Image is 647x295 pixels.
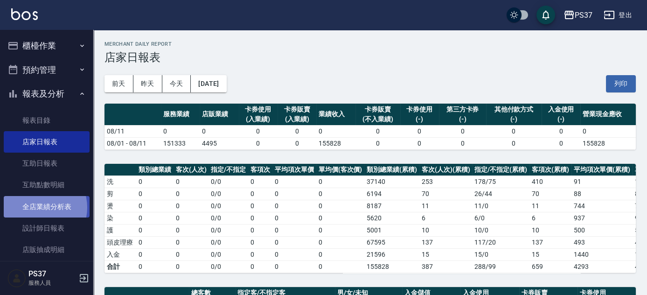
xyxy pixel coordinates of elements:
[4,131,90,153] a: 店家日報表
[104,224,136,236] td: 護
[248,260,272,273] td: 0
[241,114,275,124] div: (入業績)
[529,248,571,260] td: 15
[191,75,226,92] button: [DATE]
[136,260,174,273] td: 0
[441,114,484,124] div: (-)
[104,260,136,273] td: 合計
[316,260,365,273] td: 0
[364,260,419,273] td: 155828
[364,188,419,200] td: 6194
[419,260,473,273] td: 387
[200,137,238,149] td: 4495
[472,176,529,188] td: 178 / 75
[316,125,355,137] td: 0
[580,125,636,137] td: 0
[272,224,316,236] td: 0
[472,260,529,273] td: 288/99
[364,236,419,248] td: 67595
[209,236,248,248] td: 0 / 0
[174,164,209,176] th: 客次(人次)
[316,212,365,224] td: 0
[606,75,636,92] button: 列印
[419,212,473,224] td: 6
[161,104,200,126] th: 服務業績
[136,200,174,212] td: 0
[280,105,314,114] div: 卡券販賣
[4,196,90,218] a: 全店業績分析表
[472,164,529,176] th: 指定/不指定(累積)
[248,236,272,248] td: 0
[316,188,365,200] td: 0
[248,164,272,176] th: 客項次
[104,75,133,92] button: 前天
[316,236,365,248] td: 0
[560,6,596,25] button: PS37
[104,41,636,47] h2: Merchant Daily Report
[136,248,174,260] td: 0
[439,137,486,149] td: 0
[439,125,486,137] td: 0
[272,188,316,200] td: 0
[364,164,419,176] th: 類別總業績(累積)
[316,164,365,176] th: 單均價(客次價)
[488,114,539,124] div: (-)
[571,212,633,224] td: 937
[248,200,272,212] td: 0
[104,200,136,212] td: 燙
[364,248,419,260] td: 21596
[4,34,90,58] button: 櫃檯作業
[28,269,76,279] h5: PS37
[104,51,636,64] h3: 店家日報表
[174,188,209,200] td: 0
[472,212,529,224] td: 6 / 0
[239,125,278,137] td: 0
[4,260,90,282] a: 費用分析表
[400,137,439,149] td: 0
[403,105,437,114] div: 卡券使用
[536,6,555,24] button: save
[472,200,529,212] td: 11 / 0
[316,248,365,260] td: 0
[272,164,316,176] th: 平均項次單價
[600,7,636,24] button: 登出
[529,260,571,273] td: 659
[272,212,316,224] td: 0
[200,125,238,137] td: 0
[136,188,174,200] td: 0
[316,104,355,126] th: 業績收入
[104,248,136,260] td: 入金
[104,104,636,150] table: a dense table
[529,212,571,224] td: 6
[542,125,580,137] td: 0
[248,176,272,188] td: 0
[358,105,398,114] div: 卡券販賣
[272,176,316,188] td: 0
[209,224,248,236] td: 0 / 0
[316,224,365,236] td: 0
[575,9,592,21] div: PS37
[209,200,248,212] td: 0 / 0
[316,137,355,149] td: 155828
[571,200,633,212] td: 744
[486,137,542,149] td: 0
[272,248,316,260] td: 0
[209,248,248,260] td: 0 / 0
[200,104,238,126] th: 店販業績
[239,137,278,149] td: 0
[571,224,633,236] td: 500
[272,200,316,212] td: 0
[529,236,571,248] td: 137
[136,176,174,188] td: 0
[4,218,90,239] a: 設計師日報表
[364,224,419,236] td: 5001
[419,248,473,260] td: 15
[472,236,529,248] td: 117 / 20
[403,114,437,124] div: (-)
[272,236,316,248] td: 0
[419,200,473,212] td: 11
[529,176,571,188] td: 410
[104,125,161,137] td: 08/11
[571,236,633,248] td: 493
[441,105,484,114] div: 第三方卡券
